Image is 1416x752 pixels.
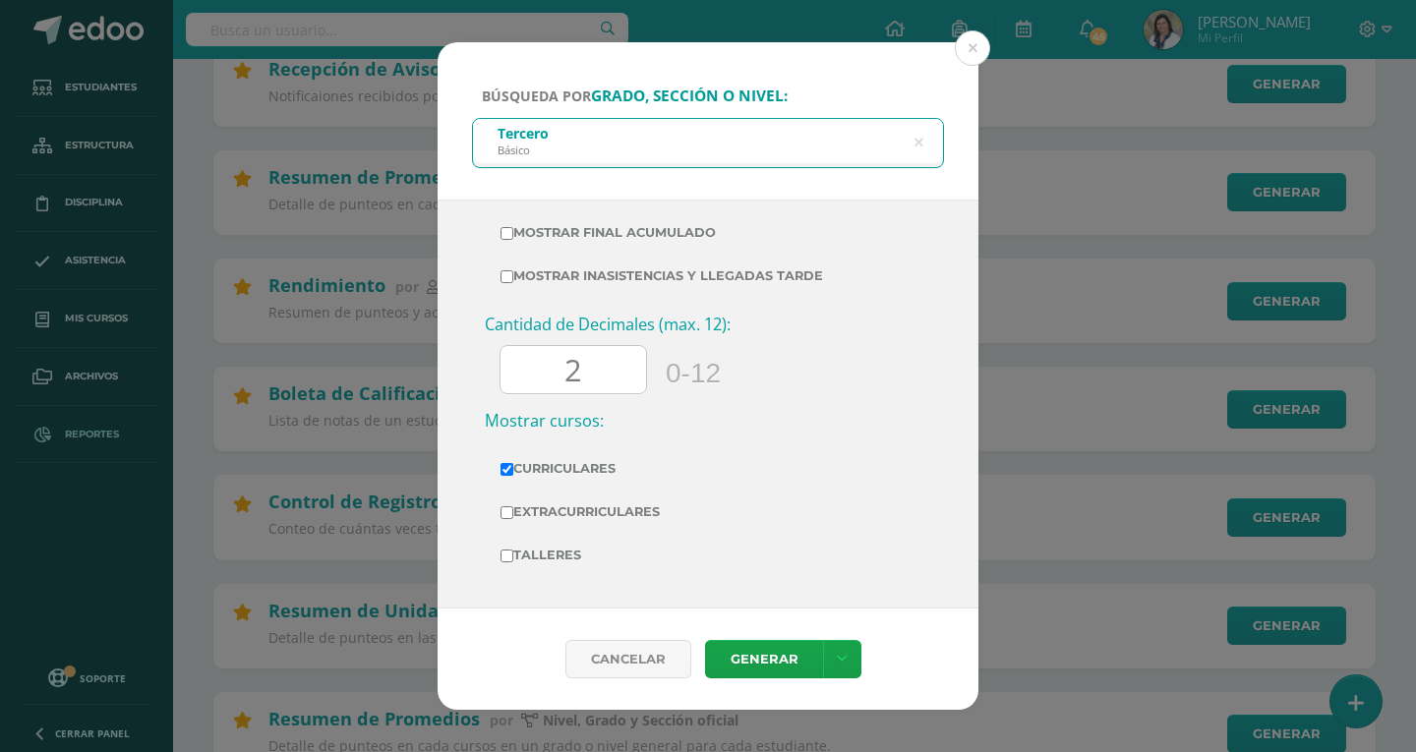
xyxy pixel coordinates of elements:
label: Talleres [501,542,915,569]
input: ej. Primero primaria, etc. [473,119,943,167]
div: Tercero [498,124,549,143]
label: Curriculares [501,455,915,483]
div: Básico [498,143,549,157]
input: Talleres [501,550,513,562]
label: Mostrar inasistencias y llegadas tarde [501,262,915,290]
input: Mostrar inasistencias y llegadas tarde [501,270,513,283]
span: 0-12 [666,357,721,387]
a: Generar [705,640,823,678]
span: Búsqueda por [482,87,788,105]
input: Curriculares [501,463,513,476]
label: Mostrar Final Acumulado [501,219,915,247]
div: Cancelar [565,640,691,678]
input: Extracurriculares [501,506,513,519]
label: Extracurriculares [501,498,915,526]
button: Close (Esc) [955,30,990,66]
strong: grado, sección o nivel: [591,86,788,106]
h3: Mostrar cursos: [485,410,931,432]
input: Mostrar Final Acumulado [501,227,513,240]
h3: Cantidad de Decimales (max. 12): [485,314,931,335]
